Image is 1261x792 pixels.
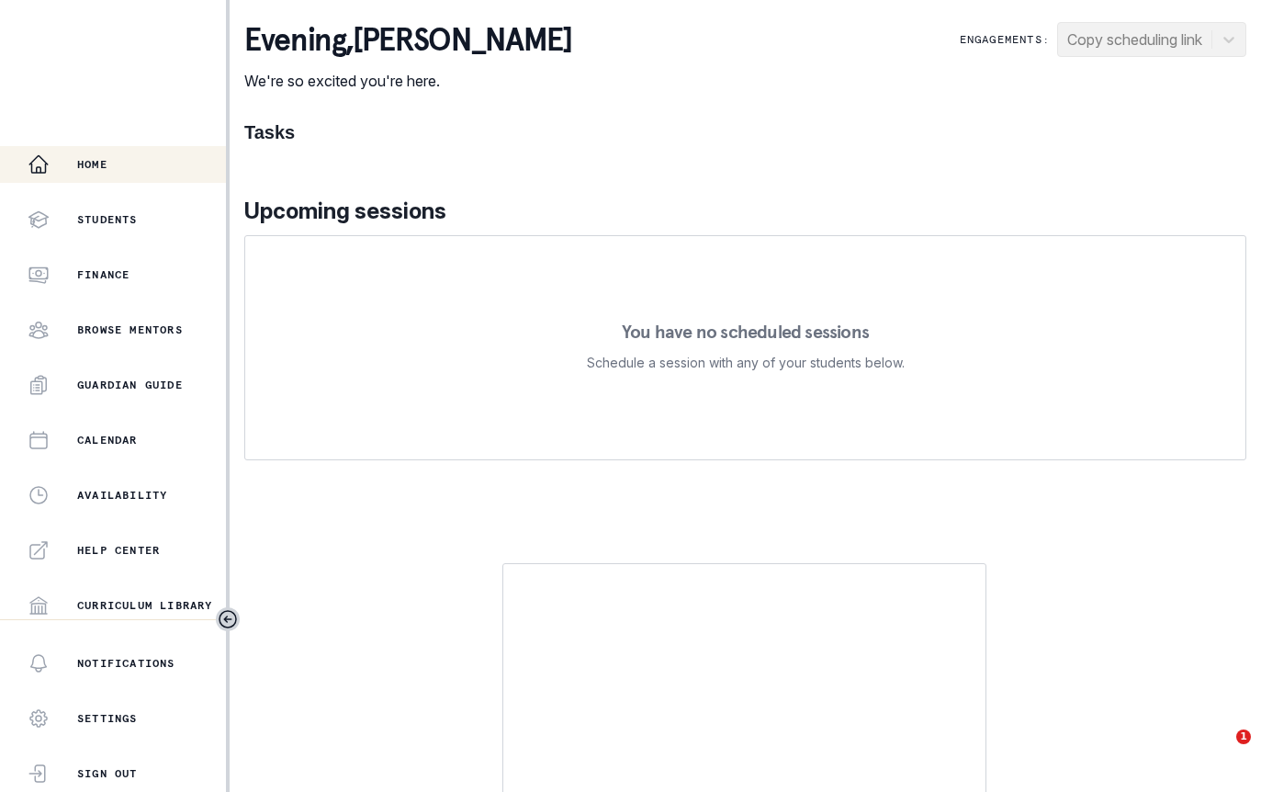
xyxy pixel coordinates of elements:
[77,267,129,282] p: Finance
[1199,730,1243,774] iframe: Intercom live chat
[77,157,107,172] p: Home
[1236,730,1251,744] span: 1
[77,543,160,558] p: Help Center
[622,322,869,341] p: You have no scheduled sessions
[244,195,1246,228] p: Upcoming sessions
[77,212,138,227] p: Students
[77,488,167,503] p: Availability
[77,378,183,392] p: Guardian Guide
[244,22,571,59] p: evening , [PERSON_NAME]
[244,121,1246,143] h1: Tasks
[960,32,1050,47] p: Engagements:
[77,711,138,726] p: Settings
[77,598,213,613] p: Curriculum Library
[77,433,138,447] p: Calendar
[77,766,138,781] p: Sign Out
[244,70,571,92] p: We're so excited you're here.
[77,656,175,671] p: Notifications
[77,322,183,337] p: Browse Mentors
[587,352,905,374] p: Schedule a session with any of your students below.
[216,607,240,631] button: Toggle sidebar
